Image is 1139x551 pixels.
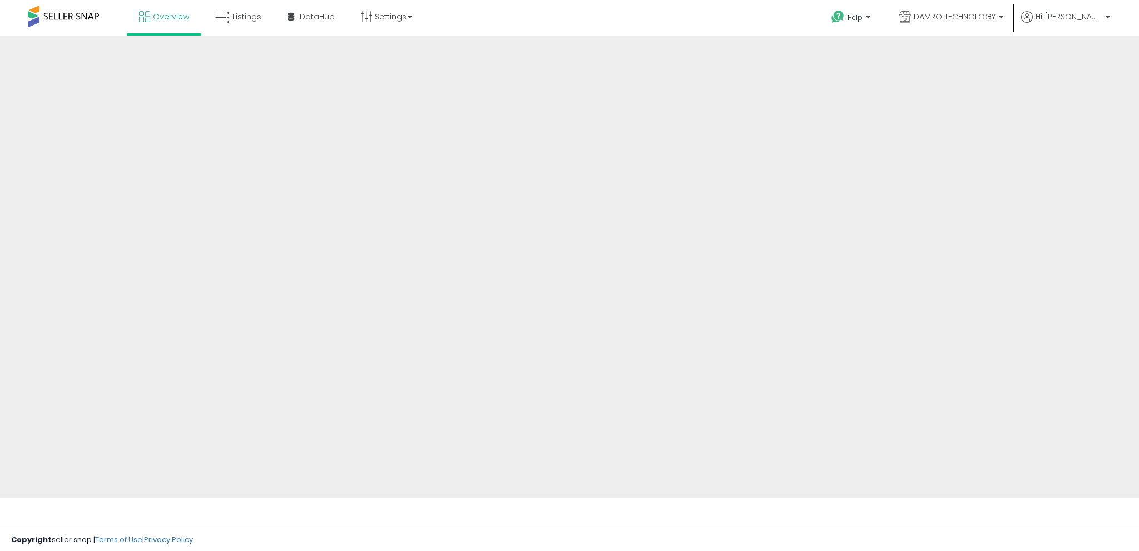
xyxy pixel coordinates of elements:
[232,11,261,22] span: Listings
[831,10,845,24] i: Get Help
[848,13,863,22] span: Help
[823,2,882,36] a: Help
[1036,11,1102,22] span: Hi [PERSON_NAME]
[914,11,996,22] span: DAMRO TECHNOLOGY
[300,11,335,22] span: DataHub
[1021,11,1110,36] a: Hi [PERSON_NAME]
[153,11,189,22] span: Overview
